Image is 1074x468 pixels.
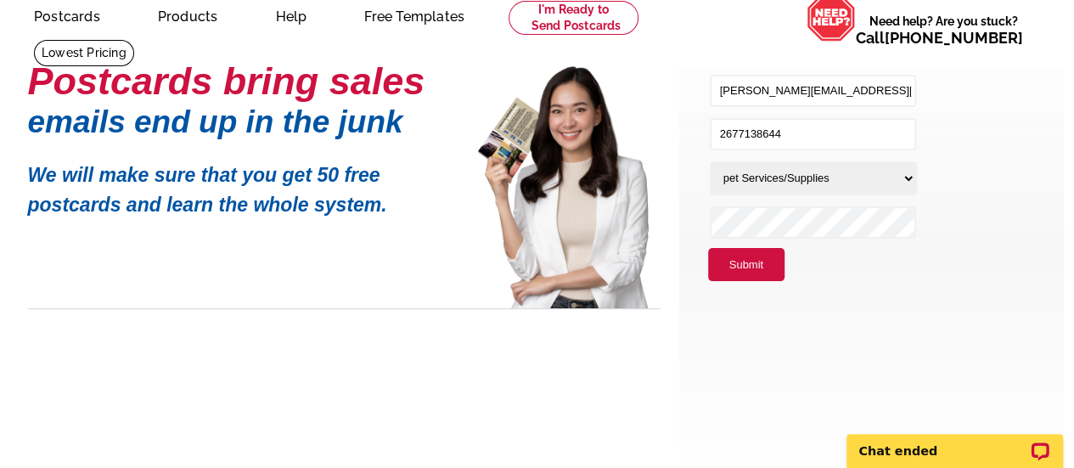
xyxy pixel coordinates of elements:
[835,414,1074,468] iframe: LiveChat chat widget
[28,66,453,96] h1: Postcards bring sales
[708,248,784,282] button: Submit
[885,29,1023,47] a: [PHONE_NUMBER]
[856,29,1023,47] span: Call
[710,75,916,107] input: Email Address
[28,113,453,131] h1: emails end up in the junk
[856,13,1032,47] span: Need help? Are you stuck?
[710,118,916,150] input: Phone Number
[28,148,453,219] p: We will make sure that you get 50 free postcards and learn the whole system.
